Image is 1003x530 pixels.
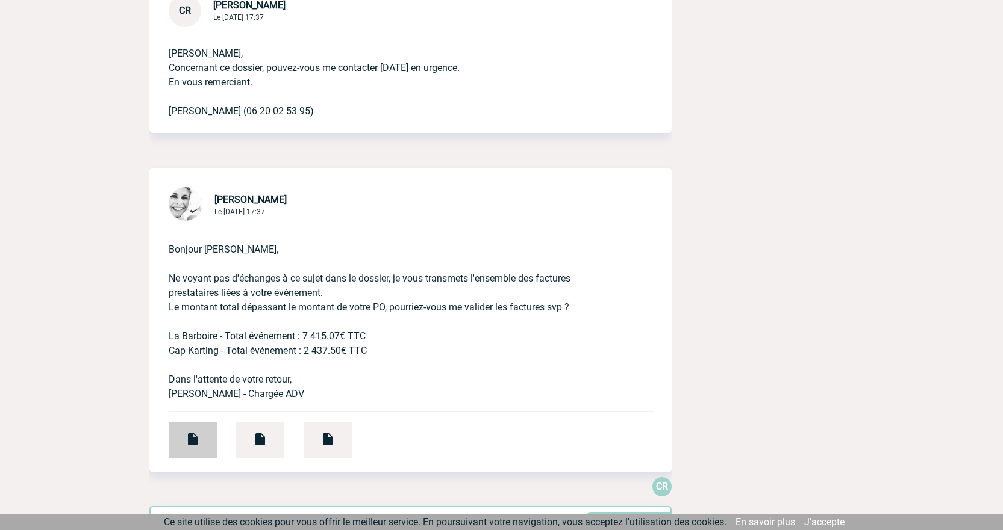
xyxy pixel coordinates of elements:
[214,208,265,216] span: Le [DATE] 17:37
[217,428,284,440] a: La Barboire - Facture Solde.pdf
[736,516,795,528] a: En savoir plus
[169,187,202,221] img: 103013-0.jpeg
[284,428,352,440] a: Cap Karting - Facture.pdf
[213,13,264,22] span: Le [DATE] 17:37
[214,194,287,205] span: [PERSON_NAME]
[169,27,619,119] p: [PERSON_NAME], Concernant ce dossier, pouvez-vous me contacter [DATE] en urgence. En vous remerci...
[149,428,217,440] a: La Barboire - Facture Acompte.pdf
[804,516,845,528] a: J'accepte
[179,5,191,16] span: CR
[652,477,672,496] div: Corinne REBOLLO 26 Août 2025 à 17:29
[164,516,726,528] span: Ce site utilise des cookies pour vous offrir le meilleur service. En poursuivant votre navigation...
[652,477,672,496] p: CR
[169,223,619,401] p: Bonjour [PERSON_NAME], Ne voyant pas d'échanges à ce sujet dans le dossier, je vous transmets l'e...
